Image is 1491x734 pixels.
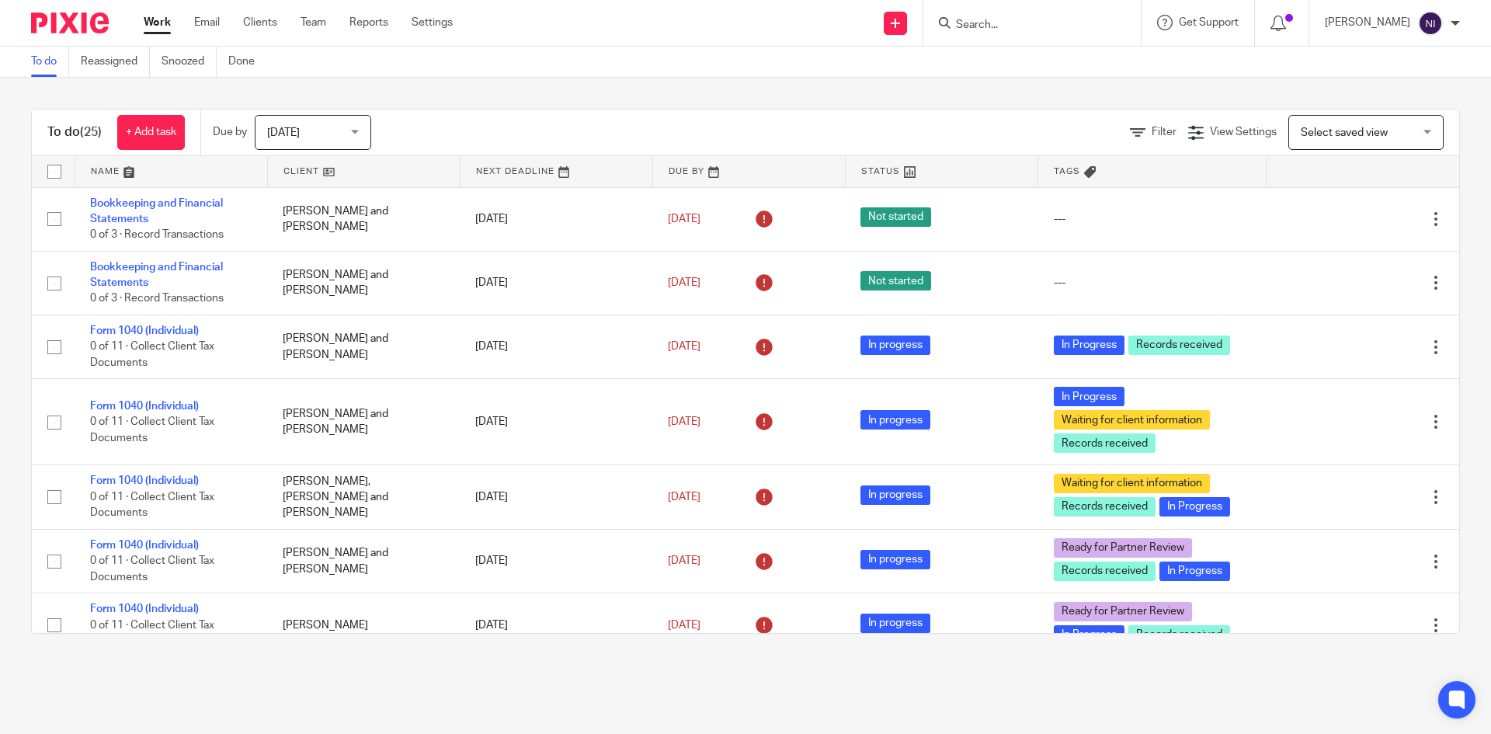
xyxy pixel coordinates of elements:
a: Bookkeeping and Financial Statements [90,198,223,224]
span: [DATE] [267,127,300,138]
td: [DATE] [460,251,652,315]
td: [PERSON_NAME] and [PERSON_NAME] [267,315,460,378]
img: Pixie [31,12,109,33]
a: Reports [349,15,388,30]
span: In progress [860,485,930,505]
span: 0 of 3 · Record Transactions [90,294,224,304]
a: Team [301,15,326,30]
span: 0 of 11 · Collect Client Tax Documents [90,416,214,444]
span: [DATE] [668,277,700,288]
p: [PERSON_NAME] [1325,15,1410,30]
span: Records received [1128,625,1230,645]
span: (25) [80,126,102,138]
a: Form 1040 (Individual) [90,540,199,551]
a: Form 1040 (Individual) [90,604,199,614]
span: In progress [860,550,930,569]
span: [DATE] [668,341,700,352]
a: Work [144,15,171,30]
span: Records received [1054,433,1156,453]
td: [PERSON_NAME], [PERSON_NAME] and [PERSON_NAME] [267,465,460,529]
div: --- [1054,275,1251,290]
span: Waiting for client information [1054,474,1210,493]
div: --- [1054,211,1251,227]
span: In Progress [1159,562,1230,581]
span: View Settings [1210,127,1277,137]
span: In Progress [1054,387,1124,406]
span: In progress [860,614,930,633]
a: To do [31,47,69,77]
span: In progress [860,410,930,430]
span: Get Support [1179,17,1239,28]
span: [DATE] [668,555,700,566]
td: [DATE] [460,379,652,465]
a: Form 1040 (Individual) [90,401,199,412]
span: In Progress [1159,497,1230,517]
a: + Add task [117,115,185,150]
input: Search [954,19,1094,33]
span: [DATE] [668,492,700,503]
span: [DATE] [668,620,700,631]
span: Filter [1152,127,1176,137]
td: [PERSON_NAME] and [PERSON_NAME] [267,379,460,465]
span: 0 of 3 · Record Transactions [90,229,224,240]
span: Records received [1128,336,1230,355]
span: 0 of 11 · Collect Client Tax Documents [90,555,214,583]
span: In Progress [1054,625,1124,645]
td: [PERSON_NAME] and [PERSON_NAME] [267,251,460,315]
span: Waiting for client information [1054,410,1210,430]
a: Bookkeeping and Financial Statements [90,262,223,288]
a: Form 1040 (Individual) [90,475,199,486]
span: Ready for Partner Review [1054,602,1192,621]
span: In progress [860,336,930,355]
span: Tags [1054,167,1080,176]
td: [PERSON_NAME] and [PERSON_NAME] [267,187,460,251]
a: Settings [412,15,453,30]
span: Select saved view [1301,127,1388,138]
td: [DATE] [460,187,652,251]
h1: To do [47,124,102,141]
a: Clients [243,15,277,30]
a: Reassigned [81,47,150,77]
td: [DATE] [460,315,652,378]
td: [PERSON_NAME] and [PERSON_NAME] [267,529,460,593]
span: Records received [1054,562,1156,581]
span: 0 of 11 · Collect Client Tax Documents [90,341,214,368]
span: [DATE] [668,214,700,224]
p: Due by [213,124,247,140]
span: 0 of 11 · Collect Client Tax Documents [90,620,214,647]
a: Email [194,15,220,30]
span: [DATE] [668,416,700,427]
span: Ready for Partner Review [1054,538,1192,558]
td: [DATE] [460,593,652,657]
a: Snoozed [162,47,217,77]
a: Done [228,47,266,77]
td: [DATE] [460,529,652,593]
span: 0 of 11 · Collect Client Tax Documents [90,492,214,519]
span: Not started [860,207,931,227]
td: [DATE] [460,465,652,529]
td: [PERSON_NAME] [267,593,460,657]
span: Not started [860,271,931,290]
img: svg%3E [1418,11,1443,36]
span: Records received [1054,497,1156,517]
a: Form 1040 (Individual) [90,325,199,336]
span: In Progress [1054,336,1124,355]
